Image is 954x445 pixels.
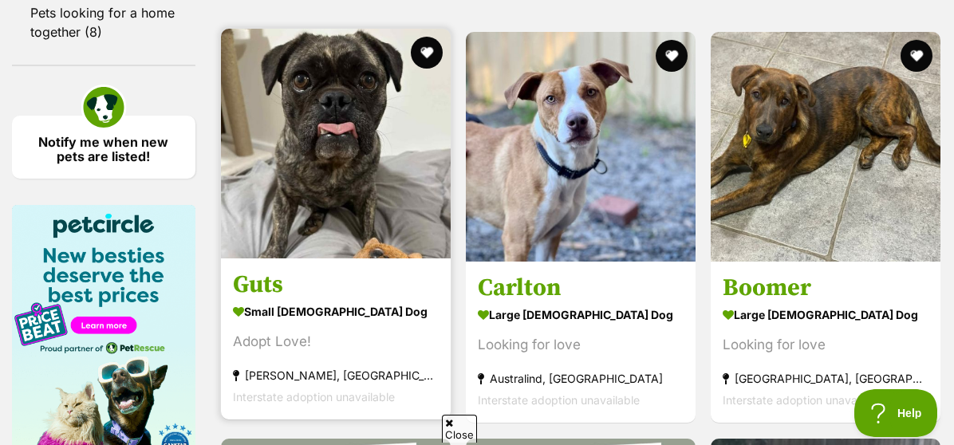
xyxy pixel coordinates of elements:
[723,394,885,408] span: Interstate adoption unavailable
[478,274,684,304] h3: Carlton
[233,332,439,353] div: Adopt Love!
[466,32,696,262] img: Carlton - Mixed breed Dog
[723,304,928,327] strong: large [DEMOGRAPHIC_DATA] Dog
[233,270,439,301] h3: Guts
[411,37,443,69] button: favourite
[478,304,684,327] strong: large [DEMOGRAPHIC_DATA] Dog
[711,262,940,423] a: Boomer large [DEMOGRAPHIC_DATA] Dog Looking for love [GEOGRAPHIC_DATA], [GEOGRAPHIC_DATA] Interst...
[478,368,684,390] strong: Australind, [GEOGRAPHIC_DATA]
[656,40,688,72] button: favourite
[901,40,932,72] button: favourite
[478,394,640,408] span: Interstate adoption unavailable
[723,274,928,304] h3: Boomer
[854,389,938,437] iframe: Help Scout Beacon - Open
[466,262,696,423] a: Carlton large [DEMOGRAPHIC_DATA] Dog Looking for love Australind, [GEOGRAPHIC_DATA] Interstate ad...
[442,415,477,443] span: Close
[233,365,439,387] strong: [PERSON_NAME], [GEOGRAPHIC_DATA]
[12,116,195,179] a: Notify me when new pets are listed!
[478,335,684,356] div: Looking for love
[711,32,940,262] img: Boomer - Mixed breed Dog
[723,368,928,390] strong: [GEOGRAPHIC_DATA], [GEOGRAPHIC_DATA]
[723,335,928,356] div: Looking for love
[221,258,451,420] a: Guts small [DEMOGRAPHIC_DATA] Dog Adopt Love! [PERSON_NAME], [GEOGRAPHIC_DATA] Interstate adoptio...
[221,29,451,258] img: Guts - French Bulldog x Pug Dog
[233,301,439,324] strong: small [DEMOGRAPHIC_DATA] Dog
[233,391,395,404] span: Interstate adoption unavailable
